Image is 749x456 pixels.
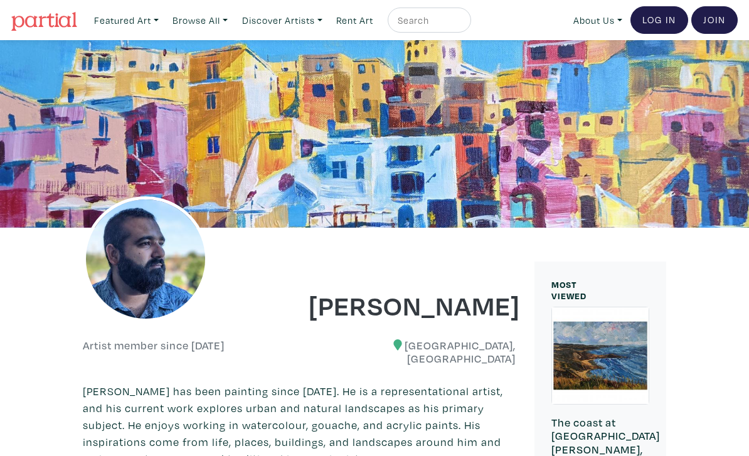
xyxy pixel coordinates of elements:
a: Join [691,6,738,34]
h6: [GEOGRAPHIC_DATA], [GEOGRAPHIC_DATA] [309,339,516,366]
input: Search [396,13,459,28]
h6: Artist member since [DATE] [83,339,225,353]
h1: [PERSON_NAME] [309,288,516,322]
a: Rent Art [331,8,379,33]
a: Featured Art [88,8,164,33]
img: phpThumb.php [83,196,208,322]
small: MOST VIEWED [551,278,587,302]
a: Discover Artists [236,8,328,33]
a: About Us [568,8,628,33]
a: Browse All [167,8,233,33]
a: Log In [630,6,688,34]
